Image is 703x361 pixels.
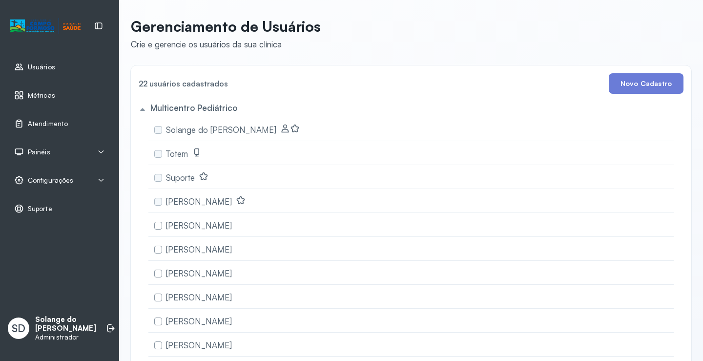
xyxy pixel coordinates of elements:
a: Usuários [14,62,105,72]
span: Atendimento [28,120,68,128]
span: [PERSON_NAME] [166,268,232,278]
h4: 22 usuários cadastrados [139,77,228,90]
span: Totem [166,149,188,159]
span: [PERSON_NAME] [166,292,232,302]
span: Painéis [28,148,50,156]
img: Logotipo do estabelecimento [10,18,81,34]
p: Gerenciamento de Usuários [131,18,321,35]
h5: Multicentro Pediátrico [150,103,237,113]
span: Suporte [166,172,195,183]
span: Configurações [28,176,73,185]
button: Novo Cadastro [609,73,683,94]
span: [PERSON_NAME] [166,316,232,326]
a: Atendimento [14,119,105,128]
p: Solange do [PERSON_NAME] [35,315,96,334]
span: Suporte [28,205,52,213]
span: Métricas [28,91,55,100]
span: [PERSON_NAME] [166,220,232,231]
span: [PERSON_NAME] [166,340,232,350]
div: Crie e gerencie os usuários da sua clínica [131,39,321,49]
a: Métricas [14,90,105,100]
span: Solange do [PERSON_NAME] [166,125,276,135]
p: Administrador [35,333,96,341]
span: [PERSON_NAME] [166,196,232,207]
span: Usuários [28,63,55,71]
span: [PERSON_NAME] [166,244,232,255]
